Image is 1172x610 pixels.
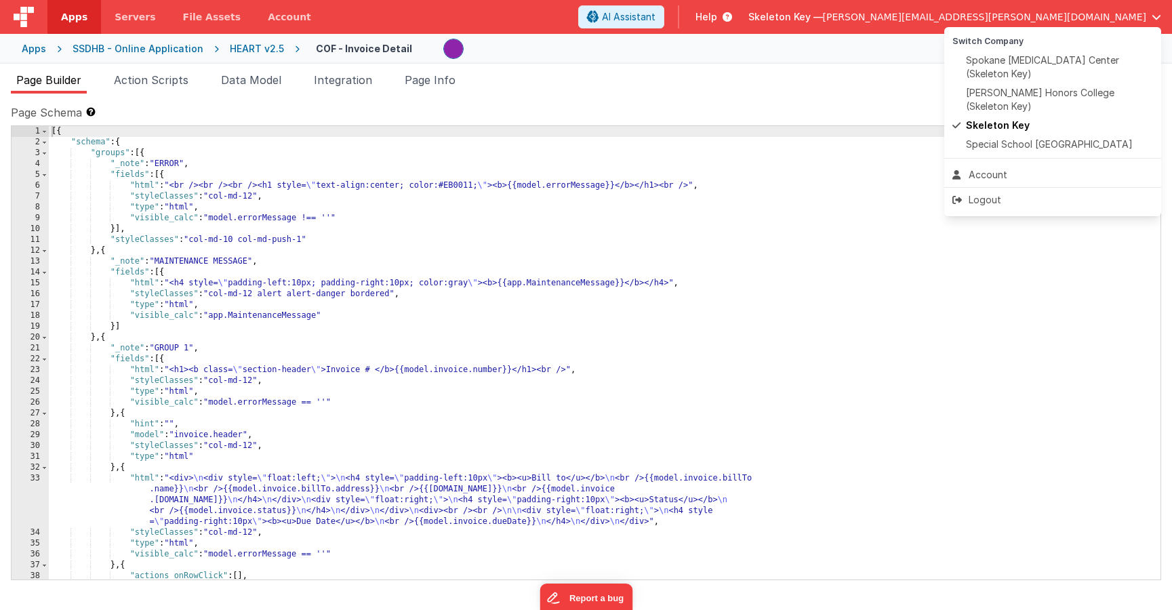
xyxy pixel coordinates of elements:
[966,86,1153,113] span: [PERSON_NAME] Honors College (Skeleton Key)
[966,138,1133,151] span: Special School [GEOGRAPHIC_DATA]
[952,37,1153,45] h5: Switch Company
[952,193,1153,207] div: Logout
[952,168,1153,182] div: Account
[966,54,1153,81] span: Spokane [MEDICAL_DATA] Center (Skeleton Key)
[966,119,1030,132] span: Skeleton Key
[944,27,1161,216] div: Options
